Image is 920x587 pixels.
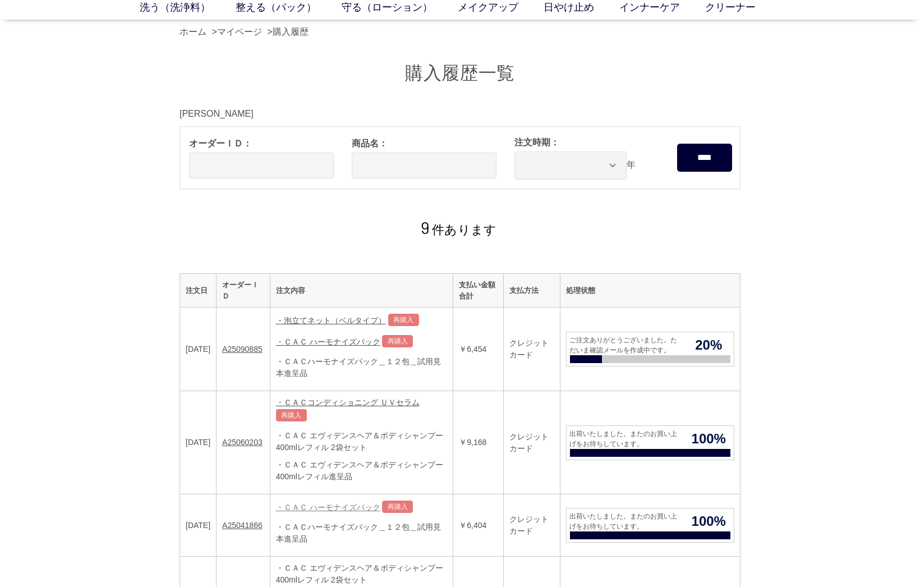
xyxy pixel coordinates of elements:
span: 件あります [421,223,497,237]
span: 100% [684,511,734,531]
span: オーダーＩＤ： [189,137,334,150]
th: 処理状態 [560,274,740,308]
a: ホーム [180,27,206,36]
span: 9 [421,217,430,237]
a: ・ＣＡＣコンディショニング ＵＶセラム [276,398,420,407]
div: ・ＣＡＣハーモナイズパック＿１２包＿試用見本進呈品 [276,356,448,379]
div: [PERSON_NAME] [180,107,740,121]
th: 支払い金額合計 [453,274,504,308]
a: A25090885 [222,345,263,354]
th: 支払方法 [504,274,560,308]
div: ・ＣＡＣ エヴィデンスヘア＆ボディシャンプー400mlレフィル 2袋セット [276,562,448,586]
span: 100% [684,429,734,449]
li: > [267,25,311,39]
a: 再購入 [382,335,413,347]
a: 出荷いたしました。またのお買い上げをお待ちしています。 100% [566,425,734,460]
td: [DATE] [180,308,217,391]
span: ご注文ありがとうございました。ただいま確認メールを作成中です。 [567,335,684,355]
td: ￥6,454 [453,308,504,391]
a: ・泡立てネット（ベルタイプ） [276,316,386,325]
a: マイページ [217,27,262,36]
td: クレジットカード [504,308,560,391]
td: [DATE] [180,494,217,557]
td: クレジットカード [504,494,560,557]
a: 再購入 [276,409,307,421]
span: 20% [684,335,734,355]
a: A25060203 [222,438,263,447]
div: ・ＣＡＣハーモナイズパック＿１２包＿試用見本進呈品 [276,521,448,545]
li: > [211,25,264,39]
a: ・ＣＡＣ ハーモナイズパック [276,337,380,346]
span: 商品名： [352,137,496,150]
a: ご注文ありがとうございました。ただいま確認メールを作成中です。 20% [566,332,734,366]
td: ￥6,404 [453,494,504,557]
a: ・ＣＡＣ ハーモナイズパック [276,503,380,512]
td: [DATE] [180,391,217,494]
td: クレジットカード [504,391,560,494]
span: 出荷いたしました。またのお買い上げをお待ちしています。 [567,429,684,449]
span: 出荷いたしました。またのお買い上げをお待ちしています。 [567,511,684,531]
a: 再購入 [388,314,419,326]
th: 注文日 [180,274,217,308]
th: オーダーＩＤ [217,274,270,308]
h1: 購入履歴一覧 [180,61,740,85]
a: A25041866 [222,521,263,530]
a: 出荷いたしました。またのお買い上げをお待ちしています。 100% [566,508,734,543]
span: 注文時期： [514,136,659,149]
div: ・ＣＡＣ エヴィデンスヘア＆ボディシャンプー400mlレフィル進呈品 [276,459,448,483]
a: 再購入 [382,501,413,513]
td: ￥9,168 [453,391,504,494]
div: 年 [505,127,668,189]
a: 購入履歴 [273,27,309,36]
th: 注文内容 [270,274,453,308]
div: ・ＣＡＣ エヴィデンスヘア＆ボディシャンプー400mlレフィル 2袋セット [276,430,448,453]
